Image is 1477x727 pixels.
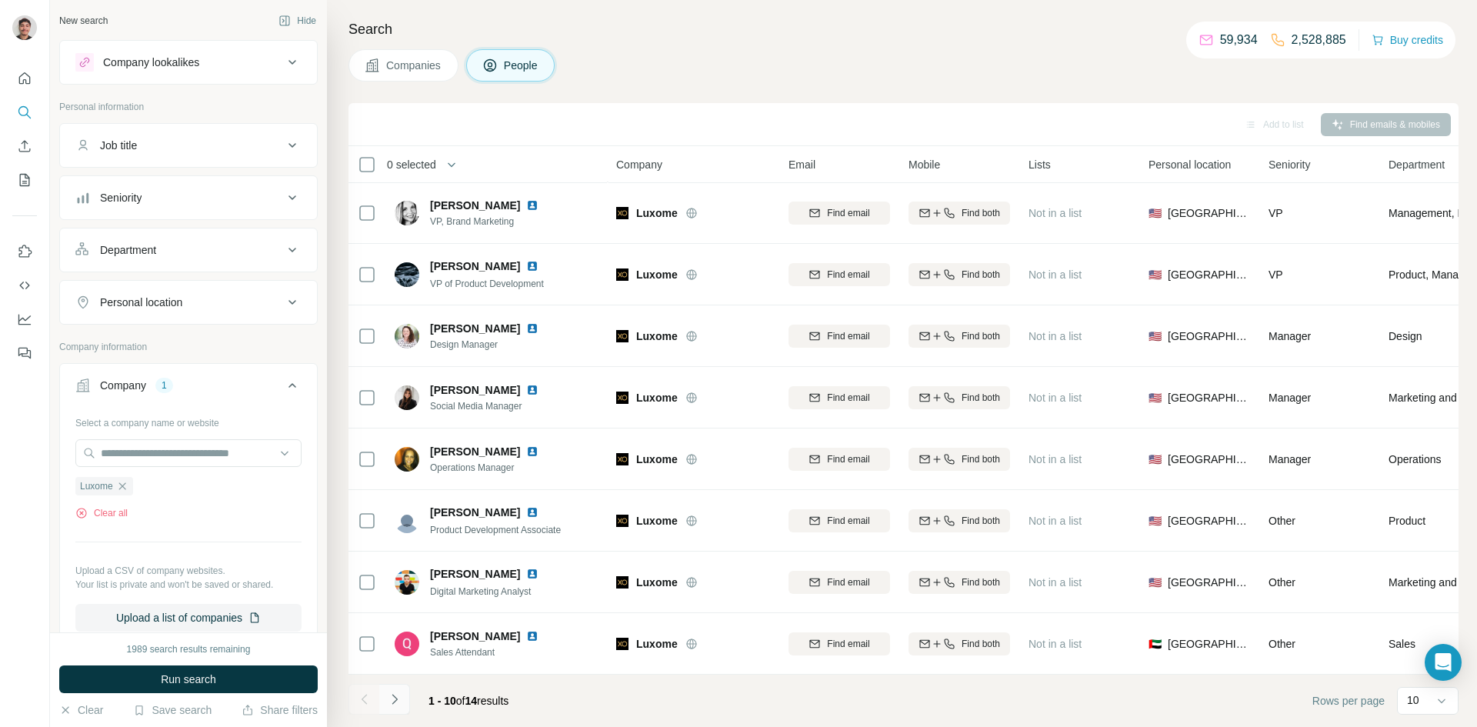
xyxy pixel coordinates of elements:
button: Use Surfe API [12,272,37,299]
span: Rows per page [1312,693,1385,709]
span: Find both [962,329,1000,343]
span: [GEOGRAPHIC_DATA] [1168,452,1250,467]
p: Your list is private and won't be saved or shared. [75,578,302,592]
span: 🇺🇸 [1149,267,1162,282]
span: Social Media Manager [430,399,557,413]
span: results [428,695,508,707]
button: Find both [909,263,1010,286]
span: [PERSON_NAME] [430,629,520,644]
span: Find email [827,514,869,528]
button: Navigate to next page [379,684,410,715]
p: Personal information [59,100,318,114]
button: Find both [909,202,1010,225]
span: Companies [386,58,442,73]
span: Not in a list [1029,453,1082,465]
span: Seniority [1269,157,1310,172]
button: Search [12,98,37,126]
span: [GEOGRAPHIC_DATA] [1168,575,1250,590]
span: [PERSON_NAME] [430,444,520,459]
img: Avatar [12,15,37,40]
span: Not in a list [1029,576,1082,589]
img: Logo of Luxome [616,638,628,650]
span: Luxome [636,575,678,590]
span: [PERSON_NAME] [430,198,520,213]
span: 0 selected [387,157,436,172]
span: [PERSON_NAME] [430,505,520,520]
img: Logo of Luxome [616,576,628,589]
div: Open Intercom Messenger [1425,644,1462,681]
span: VP, Brand Marketing [430,215,557,228]
span: 🇺🇸 [1149,390,1162,405]
span: Find email [827,268,869,282]
span: Run search [161,672,216,687]
img: LinkedIn logo [526,630,538,642]
img: LinkedIn logo [526,506,538,519]
span: Find both [962,206,1000,220]
button: Find both [909,448,1010,471]
button: Find email [789,325,890,348]
span: VP of Product Development [430,278,544,289]
span: Digital Marketing Analyst [430,586,531,597]
span: Luxome [80,479,113,493]
span: Find email [827,391,869,405]
span: Not in a list [1029,207,1082,219]
span: [PERSON_NAME] [430,321,520,336]
button: Find email [789,448,890,471]
p: 2,528,885 [1292,31,1346,49]
span: [GEOGRAPHIC_DATA] [1168,328,1250,344]
span: Manager [1269,453,1311,465]
button: Department [60,232,317,268]
div: Seniority [100,190,142,205]
span: 🇺🇸 [1149,452,1162,467]
span: [GEOGRAPHIC_DATA] [1168,267,1250,282]
span: Find both [962,514,1000,528]
span: VP [1269,268,1283,281]
div: Personal location [100,295,182,310]
img: Avatar [395,447,419,472]
p: Company information [59,340,318,354]
span: Not in a list [1029,330,1082,342]
button: Find email [789,632,890,655]
span: Department [1389,157,1445,172]
span: Sales [1389,636,1415,652]
button: Hide [268,9,327,32]
span: 🇦🇪 [1149,636,1162,652]
button: Upload a list of companies [75,604,302,632]
button: Find email [789,202,890,225]
span: [GEOGRAPHIC_DATA] [1168,636,1250,652]
img: Avatar [395,262,419,287]
span: Not in a list [1029,268,1082,281]
span: Find email [827,575,869,589]
span: [GEOGRAPHIC_DATA] [1168,390,1250,405]
span: VP [1269,207,1283,219]
button: Clear all [75,506,128,520]
img: Avatar [395,570,419,595]
span: 14 [465,695,478,707]
span: 🇺🇸 [1149,575,1162,590]
span: Find email [827,637,869,651]
h4: Search [348,18,1459,40]
button: Find both [909,325,1010,348]
span: Luxome [636,267,678,282]
button: Enrich CSV [12,132,37,160]
img: LinkedIn logo [526,322,538,335]
button: Dashboard [12,305,37,333]
span: Operations [1389,452,1441,467]
span: Personal location [1149,157,1231,172]
div: 1 [155,379,173,392]
span: [PERSON_NAME] [430,382,520,398]
span: Luxome [636,452,678,467]
div: 1989 search results remaining [127,642,251,656]
span: Find both [962,391,1000,405]
img: Avatar [395,509,419,533]
img: Avatar [395,201,419,225]
button: Job title [60,127,317,164]
img: Avatar [395,324,419,348]
span: Email [789,157,815,172]
button: Find email [789,263,890,286]
button: Company lookalikes [60,44,317,81]
div: Job title [100,138,137,153]
button: Find email [789,509,890,532]
span: of [456,695,465,707]
button: Find email [789,386,890,409]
